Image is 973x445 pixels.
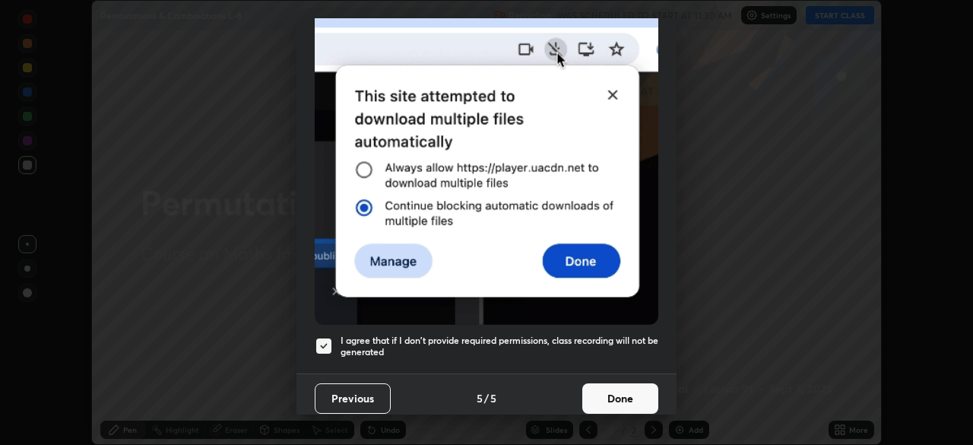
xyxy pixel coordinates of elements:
h5: I agree that if I don't provide required permissions, class recording will not be generated [341,335,658,358]
h4: 5 [490,390,496,406]
h4: / [484,390,489,406]
button: Previous [315,383,391,414]
h4: 5 [477,390,483,406]
button: Done [582,383,658,414]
